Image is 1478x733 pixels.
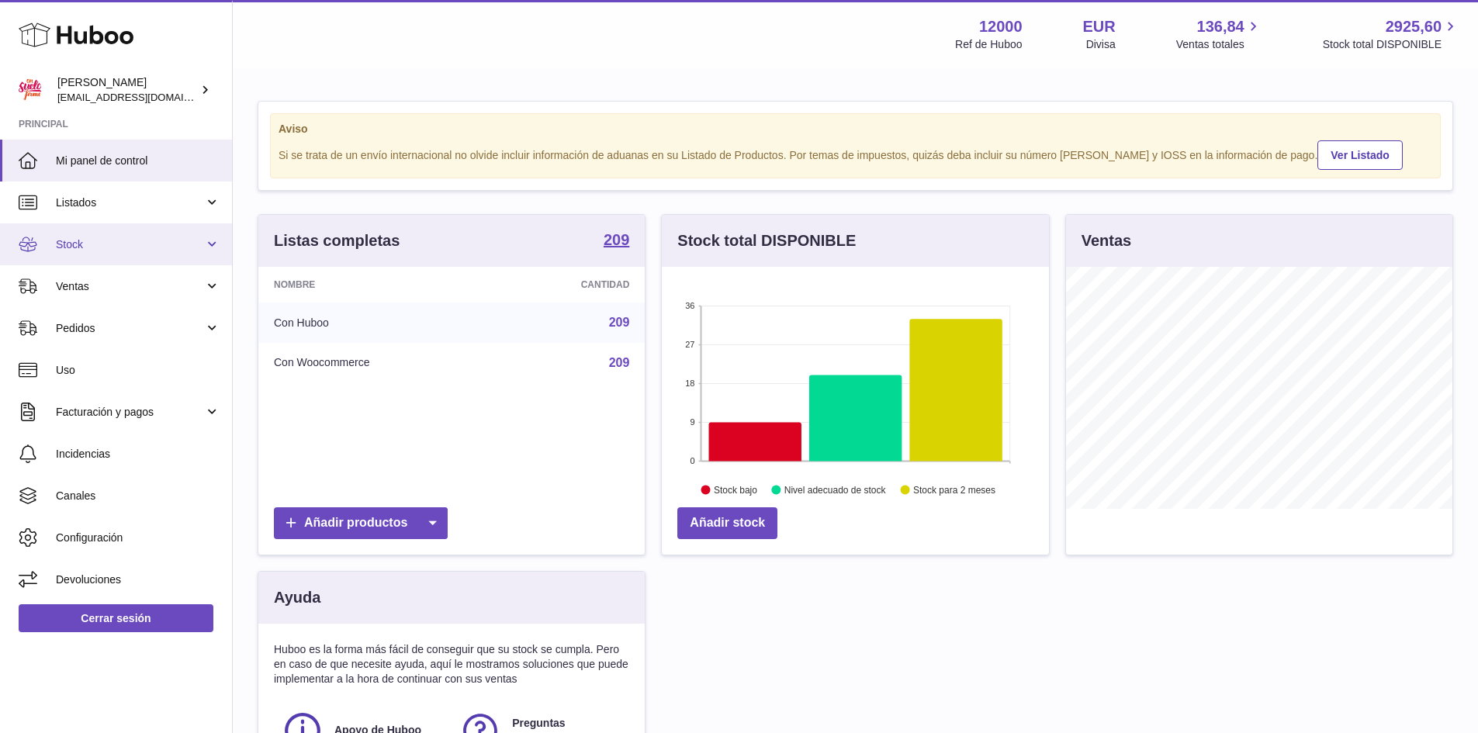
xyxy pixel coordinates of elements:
h3: Ayuda [274,587,320,608]
th: Cantidad [496,267,645,303]
text: 36 [686,301,695,310]
a: 209 [609,356,630,369]
span: 136,84 [1197,16,1244,37]
text: 27 [686,340,695,349]
div: [PERSON_NAME] [57,75,197,105]
h3: Listas completas [274,230,400,251]
text: 18 [686,379,695,388]
td: Con Huboo [258,303,496,343]
a: 209 [604,232,629,251]
span: Listados [56,195,204,210]
strong: EUR [1083,16,1116,37]
span: Mi panel de control [56,154,220,168]
span: Stock [56,237,204,252]
span: Uso [56,363,220,378]
td: Con Woocommerce [258,343,496,383]
span: Incidencias [56,447,220,462]
span: Pedidos [56,321,204,336]
span: Configuración [56,531,220,545]
text: Stock bajo [714,485,757,496]
div: Divisa [1086,37,1116,52]
text: 9 [691,417,695,427]
text: 0 [691,456,695,465]
h3: Stock total DISPONIBLE [677,230,856,251]
span: Stock total DISPONIBLE [1323,37,1459,52]
text: Stock para 2 meses [913,485,995,496]
a: Cerrar sesión [19,604,213,632]
p: Huboo es la forma más fácil de conseguir que su stock se cumpla. Pero en caso de que necesite ayu... [274,642,629,686]
text: Nivel adecuado de stock [784,485,887,496]
strong: 12000 [979,16,1023,37]
span: Facturación y pagos [56,405,204,420]
h3: Ventas [1082,230,1131,251]
div: Ref de Huboo [955,37,1022,52]
span: [EMAIL_ADDRESS][DOMAIN_NAME] [57,91,228,103]
a: 209 [609,316,630,329]
strong: Aviso [279,122,1432,137]
a: 136,84 Ventas totales [1176,16,1262,52]
a: Añadir productos [274,507,448,539]
a: 2925,60 Stock total DISPONIBLE [1323,16,1459,52]
div: Si se trata de un envío internacional no olvide incluir información de aduanas en su Listado de P... [279,138,1432,170]
span: Ventas [56,279,204,294]
span: Devoluciones [56,572,220,587]
th: Nombre [258,267,496,303]
span: Ventas totales [1176,37,1262,52]
strong: 209 [604,232,629,247]
a: Ver Listado [1317,140,1402,170]
img: mar@ensuelofirme.com [19,78,42,102]
span: Canales [56,489,220,503]
span: 2925,60 [1386,16,1442,37]
a: Añadir stock [677,507,777,539]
